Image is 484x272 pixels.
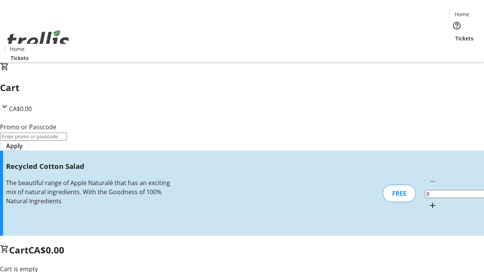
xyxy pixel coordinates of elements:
img: Orient E2E Organization d5sCwGF6H7's Logo [5,22,72,59]
button: Cart [449,42,464,57]
span: CA$0.00 [9,105,32,113]
a: Tickets [5,54,35,62]
button: Increment by one [425,198,440,213]
h3: Recycled Cotton Salad [6,161,171,172]
div: The beautiful range of Apple Naturalé that has an exciting mix of natural ingredients. With the G... [6,178,171,206]
span: Apply [6,141,23,150]
span: Tickets [455,34,473,42]
a: Home [450,10,474,18]
a: Home [5,45,29,53]
span: Tickets [11,54,29,62]
div: FREE [383,185,416,202]
span: Home [455,10,469,18]
span: Home [10,45,25,53]
a: Tickets [449,34,479,42]
button: Help [449,18,464,33]
span: CA$0.00 [28,244,64,256]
